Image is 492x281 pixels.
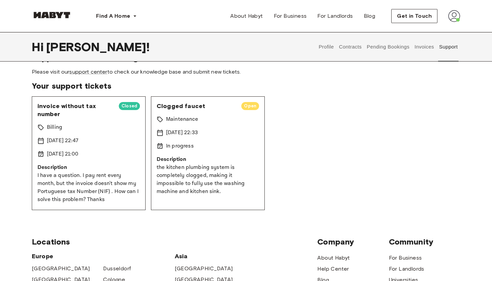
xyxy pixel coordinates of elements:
[389,237,460,247] span: Community
[32,81,460,91] span: Your support tickets
[225,9,268,23] a: About Habyt
[241,103,259,109] span: Open
[317,265,349,273] a: Help Center
[32,12,72,18] img: Habyt
[318,32,335,62] button: Profile
[91,9,142,23] button: Find A Home
[47,123,62,131] p: Billing
[157,102,236,110] span: Clogged faucet
[37,172,140,204] p: I have a question. I pay rent every month, but the invoice doesn't show my Portuguese tax Number ...
[317,254,350,262] a: About Habyt
[32,252,175,260] span: Europe
[391,9,437,23] button: Get in Touch
[32,237,317,247] span: Locations
[103,265,131,273] a: Dusseldorf
[47,137,78,145] p: [DATE] 22:47
[166,129,198,137] p: [DATE] 22:33
[274,12,307,20] span: For Business
[316,32,460,62] div: user profile tabs
[268,9,312,23] a: For Business
[166,142,194,150] p: In progress
[96,12,130,20] span: Find A Home
[175,265,233,273] a: [GEOGRAPHIC_DATA]
[69,69,107,75] a: support center
[338,32,362,62] button: Contracts
[157,164,259,196] p: the kitchen plumbing system is completely clogged, making it impossible to fully use the washing ...
[32,40,46,54] span: Hi
[46,40,150,54] span: [PERSON_NAME] !
[175,252,246,260] span: Asia
[32,68,460,76] span: Please visit our to check our knowledge base and submit new tickets.
[448,10,460,22] img: avatar
[157,156,259,164] p: Description
[37,164,140,172] p: Description
[438,32,459,62] button: Support
[317,12,353,20] span: For Landlords
[32,265,90,273] a: [GEOGRAPHIC_DATA]
[389,265,424,273] a: For Landlords
[166,115,198,123] p: Maintenance
[119,103,140,109] span: Closed
[414,32,435,62] button: Invoices
[312,9,358,23] a: For Landlords
[389,254,422,262] a: For Business
[397,12,432,20] span: Get in Touch
[358,9,381,23] a: Blog
[37,102,113,118] span: invoice without tax number
[366,32,410,62] button: Pending Bookings
[47,150,78,158] p: [DATE] 21:00
[364,12,376,20] span: Blog
[317,237,389,247] span: Company
[230,12,263,20] span: About Habyt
